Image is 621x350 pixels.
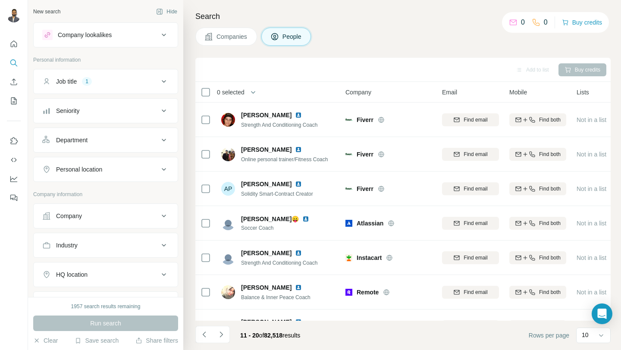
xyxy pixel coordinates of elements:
[345,289,352,296] img: Logo of Remote
[345,153,352,155] img: Logo of Fiverr
[240,332,300,339] span: results
[240,332,259,339] span: 11 - 20
[241,111,292,119] span: [PERSON_NAME]
[34,159,178,180] button: Personal location
[241,156,328,162] span: Online personal trainer/Fitness Coach
[442,88,457,97] span: Email
[221,216,235,230] img: Avatar
[539,150,561,158] span: Find both
[82,78,92,85] div: 1
[34,206,178,226] button: Company
[216,32,248,41] span: Companies
[221,182,235,196] div: AP
[442,182,499,195] button: Find email
[295,181,302,187] img: LinkedIn logo
[539,116,561,124] span: Find both
[241,180,292,188] span: [PERSON_NAME]
[577,289,606,296] span: Not in a list
[464,116,487,124] span: Find email
[442,113,499,126] button: Find email
[33,191,178,198] p: Company information
[509,182,566,195] button: Find both
[7,190,21,206] button: Feedback
[442,148,499,161] button: Find email
[529,331,569,340] span: Rows per page
[7,74,21,90] button: Enrich CSV
[150,5,183,18] button: Hide
[33,336,58,345] button: Clear
[295,250,302,256] img: LinkedIn logo
[509,88,527,97] span: Mobile
[577,254,606,261] span: Not in a list
[135,336,178,345] button: Share filters
[295,319,302,325] img: LinkedIn logo
[56,212,82,220] div: Company
[442,286,499,299] button: Find email
[241,283,292,292] span: [PERSON_NAME]
[58,31,112,39] div: Company lookalikes
[544,17,548,28] p: 0
[345,254,352,261] img: Logo of Instacart
[259,332,264,339] span: of
[521,17,525,28] p: 0
[241,145,292,154] span: [PERSON_NAME]
[539,288,561,296] span: Find both
[34,235,178,256] button: Industry
[442,217,499,230] button: Find email
[56,77,77,86] div: Job title
[7,133,21,149] button: Use Surfe on LinkedIn
[509,148,566,161] button: Find both
[442,251,499,264] button: Find email
[464,219,487,227] span: Find email
[345,187,352,190] img: Logo of Fiverr
[221,147,235,161] img: Avatar
[592,303,612,324] div: Open Intercom Messenger
[7,93,21,109] button: My lists
[221,113,235,127] img: Avatar
[195,10,611,22] h4: Search
[71,303,141,310] div: 1957 search results remaining
[302,216,309,222] img: LinkedIn logo
[56,165,102,174] div: Personal location
[217,88,245,97] span: 0 selected
[509,320,566,333] button: Find both
[221,251,235,265] img: Avatar
[464,288,487,296] span: Find email
[345,88,371,97] span: Company
[34,130,178,150] button: Department
[34,294,178,314] button: Annual revenue ($)
[539,219,561,227] span: Find both
[264,332,282,339] span: 82,518
[442,320,499,333] button: Find email
[34,264,178,285] button: HQ location
[562,16,602,28] button: Buy credits
[464,150,487,158] span: Find email
[464,254,487,262] span: Find email
[509,113,566,126] button: Find both
[56,241,78,250] div: Industry
[221,320,235,334] img: Avatar
[539,254,561,262] span: Find both
[195,326,213,343] button: Navigate to previous page
[345,220,352,227] img: Logo of Atlassian
[357,288,379,297] span: Remote
[34,71,178,92] button: Job title1
[7,152,21,168] button: Use Surfe API
[7,55,21,71] button: Search
[7,36,21,52] button: Quick start
[7,9,21,22] img: Avatar
[577,220,606,227] span: Not in a list
[33,8,60,16] div: New search
[577,116,606,123] span: Not in a list
[295,284,302,291] img: LinkedIn logo
[509,286,566,299] button: Find both
[577,151,606,158] span: Not in a list
[241,249,292,257] span: [PERSON_NAME]
[56,270,88,279] div: HQ location
[357,253,382,262] span: Instacart
[241,318,292,326] span: [PERSON_NAME]
[509,217,566,230] button: Find both
[345,119,352,121] img: Logo of Fiverr
[357,219,383,228] span: Atlassian
[577,88,589,97] span: Lists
